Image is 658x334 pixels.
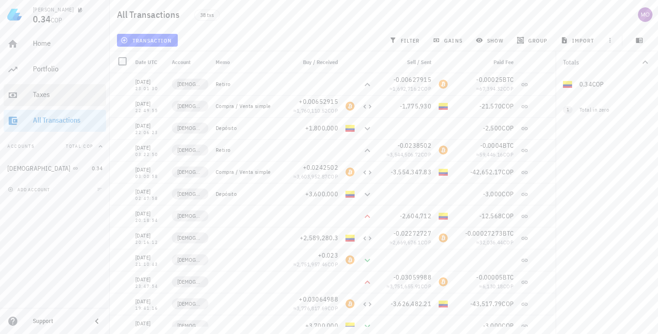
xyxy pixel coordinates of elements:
span: COP [421,85,431,92]
span: 38 txs [200,10,214,20]
div: 22:06:23 [135,130,164,135]
div: Retiro [216,146,280,154]
span: 1 [567,106,569,113]
span: COP [502,212,514,220]
span: -0.02272727 [393,229,431,237]
div: Compra / Venta simple [216,102,280,110]
span: Date UTC [135,59,157,65]
span: transaction [122,37,172,44]
a: Home [4,33,106,55]
div: Account [168,51,212,73]
span: [DEMOGRAPHIC_DATA] [177,189,203,199]
span: 59,446.16 [479,151,503,158]
div: COP-icon [345,189,355,199]
span: import [562,37,594,44]
div: BTC-icon [345,102,355,111]
div: [DATE] [135,319,164,328]
div: Depósito [216,124,280,132]
div: 20:16:12 [135,240,164,245]
span: -2,500 [483,124,502,132]
span: COP [502,322,514,330]
div: 03:22:50 [135,152,164,157]
span: 0.34 [33,13,51,25]
span: -2,604,712 [400,212,432,220]
span: 1,692,716.2 [393,85,420,92]
div: [DATE] [135,77,164,86]
div: Depósito [216,190,280,198]
span: [DEMOGRAPHIC_DATA] [177,102,203,111]
button: group [513,34,553,47]
span: -42,652.17 [470,168,502,176]
span: ≈ [479,283,514,290]
div: [DATE] [135,275,164,284]
span: 3,603,952.87 [297,173,328,180]
div: 23:01:30 [135,86,164,91]
span: ≈ [389,85,431,92]
span: COP [503,283,514,290]
span: [DEMOGRAPHIC_DATA] [177,255,203,264]
span: ≈ [476,239,514,246]
span: Memo [216,59,230,65]
span: +0.023 [318,251,339,259]
div: [DATE] [135,99,164,108]
span: ≈ [293,261,338,268]
span: group [519,37,547,44]
span: 1,760,110.52 [297,107,328,114]
span: ≈ [389,239,431,246]
span: -0.0238502 [398,141,432,150]
button: filter [385,34,425,47]
span: +0.03064988 [299,295,338,303]
span: gains [435,37,462,44]
div: Support [33,318,84,325]
h1: All Transactions [117,7,183,22]
span: ≈ [293,107,338,114]
span: filter [391,37,420,44]
span: [DEMOGRAPHIC_DATA] [177,124,203,133]
div: [DATE] [135,297,164,306]
span: -0.00005 [476,273,503,281]
span: 2,751,957.46 [297,261,328,268]
div: COP-icon [345,124,355,133]
div: Retiro [216,81,280,88]
span: Total COP [66,143,93,149]
span: -0.00025 [476,75,503,84]
span: [DEMOGRAPHIC_DATA] [177,211,203,221]
div: [DEMOGRAPHIC_DATA] [7,165,71,172]
div: 22:49:55 [135,108,164,113]
span: 3,776,817.69 [297,305,328,312]
span: Buy / Received [303,59,338,65]
span: COP [421,283,431,290]
span: ≈ [293,173,338,180]
span: 6,130.18 [483,283,503,290]
div: Home [33,39,102,48]
div: All Transactions [33,116,102,124]
div: BTC-icon [345,299,355,308]
span: COP [502,168,514,176]
span: -0.00027273 [465,229,503,237]
span: COP [328,305,338,312]
div: [DATE] [135,143,164,152]
span: COP [51,16,63,24]
div: COP-icon [439,299,448,308]
div: Totals [563,59,640,65]
div: 03:00:58 [135,174,164,179]
div: Memo [212,51,283,73]
span: COP [421,239,431,246]
div: 02:47:58 [135,196,164,201]
span: -12,568 [479,212,502,220]
div: [DATE] [135,253,164,262]
span: -43,517.79 [470,300,502,308]
span: COP [328,173,338,180]
span: +0.0242502 [303,163,339,172]
span: COP [502,300,514,308]
span: ≈ [476,85,514,92]
button: gains [429,34,468,47]
div: COP-icon [439,211,448,221]
span: BTC [503,229,514,237]
div: 21:10:43 [135,262,164,267]
span: Paid Fee [493,59,514,65]
span: Account [172,59,191,65]
span: [DEMOGRAPHIC_DATA] [177,167,203,177]
span: show [478,37,504,44]
span: Sell / Sent [407,59,431,65]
